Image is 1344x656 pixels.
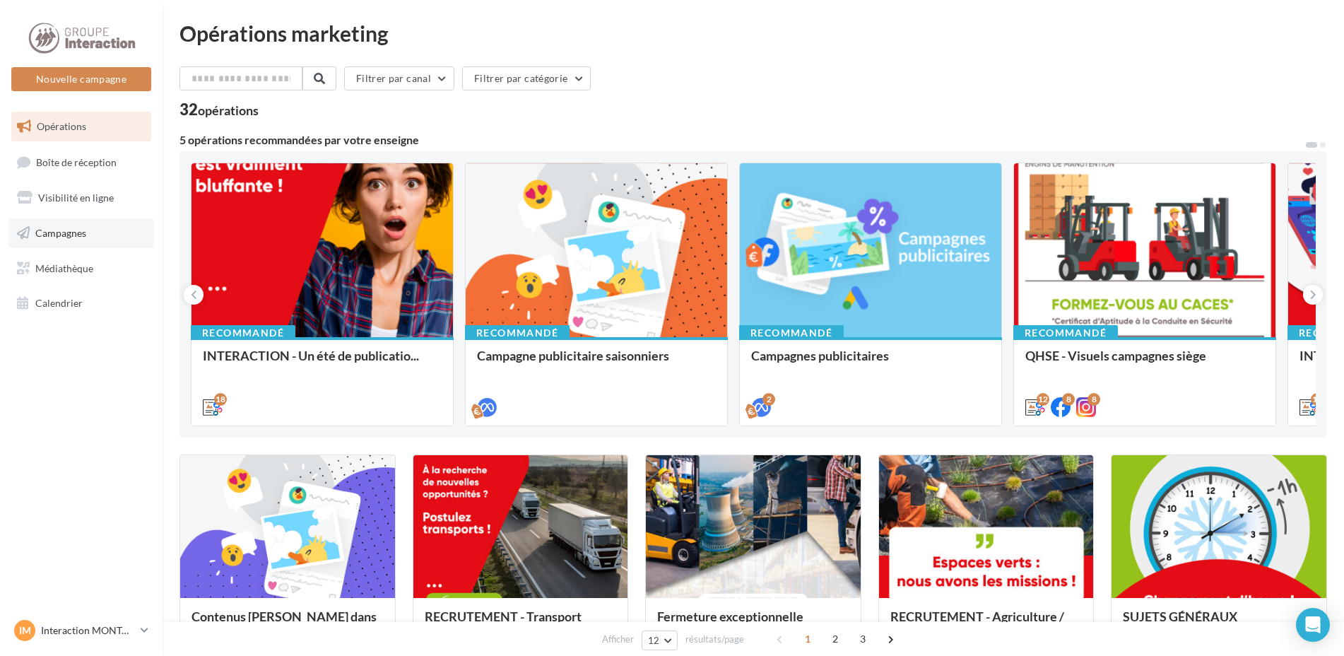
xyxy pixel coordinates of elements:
div: 32 [179,102,259,117]
span: Afficher [602,633,634,646]
a: Boîte de réception [8,147,154,177]
div: 12 [1311,393,1324,406]
a: Médiathèque [8,254,154,283]
span: Calendrier [35,297,83,309]
a: Visibilité en ligne [8,183,154,213]
div: 12 [1037,393,1049,406]
span: Boîte de réception [36,156,117,168]
div: 8 [1062,393,1075,406]
span: 2 [824,628,847,650]
span: Campagnes publicitaires [751,348,889,363]
a: Campagnes [8,218,154,248]
div: Open Intercom Messenger [1296,608,1330,642]
p: Interaction MONTAIGU [41,623,135,638]
div: Recommandé [739,325,844,341]
a: Calendrier [8,288,154,318]
span: QHSE - Visuels campagnes siège [1025,348,1206,363]
span: INTERACTION - Un été de publicatio... [203,348,419,363]
div: Recommandé [465,325,570,341]
span: Campagnes [35,227,86,239]
span: résultats/page [685,633,744,646]
div: 2 [762,393,775,406]
div: 8 [1087,393,1100,406]
button: Nouvelle campagne [11,67,151,91]
div: Opérations marketing [179,23,1327,44]
span: 12 [648,635,660,646]
span: SUJETS GÉNÉRAUX [1123,609,1237,624]
a: IM Interaction MONTAIGU [11,617,151,644]
div: 18 [214,393,227,406]
button: 12 [642,631,678,650]
span: Campagne publicitaire saisonniers [477,348,669,363]
a: Opérations [8,112,154,141]
span: 3 [851,628,874,650]
button: Filtrer par catégorie [462,66,591,90]
div: opérations [198,104,259,117]
button: Filtrer par canal [344,66,454,90]
div: Recommandé [1013,325,1118,341]
div: 5 opérations recommandées par votre enseigne [179,134,1304,146]
span: IM [19,623,31,638]
span: Fermeture exceptionnelle [657,609,803,624]
span: Visibilité en ligne [38,192,114,204]
span: RECRUTEMENT - Transport [425,609,582,624]
span: 1 [796,628,819,650]
span: Opérations [37,120,86,132]
div: Recommandé [191,325,295,341]
span: Médiathèque [35,262,93,274]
